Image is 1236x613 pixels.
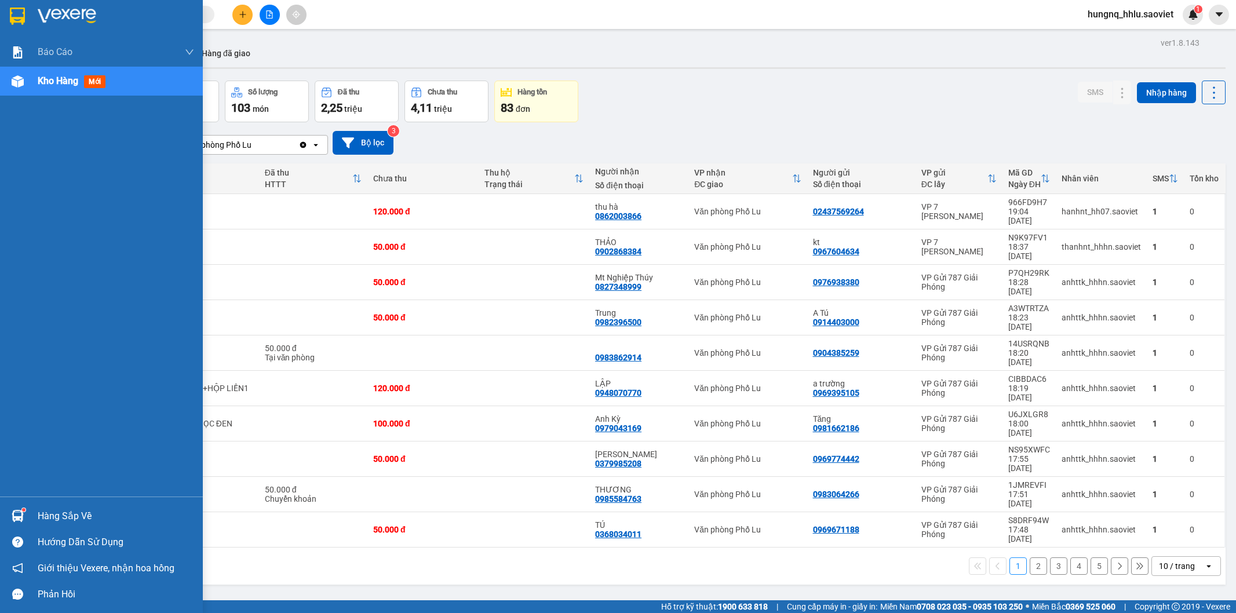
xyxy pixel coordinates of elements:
div: 0983862914 [595,353,641,362]
div: 1 [1153,384,1178,393]
div: 1 [1153,348,1178,357]
button: Bộ lọc [333,131,393,155]
sup: 3 [388,125,399,137]
div: Phản hồi [38,586,194,603]
div: 0969671188 [813,525,859,534]
div: VP Gửi 787 Giải Phóng [921,414,997,433]
div: 1 [1153,454,1178,464]
span: triệu [434,104,452,114]
span: Cung cấp máy in - giấy in: [787,600,877,613]
div: 966FD9H7 [1008,198,1050,207]
div: VP Gửi 787 Giải Phóng [921,520,997,539]
button: Số lượng103món [225,81,309,122]
span: Miền Nam [880,600,1023,613]
div: 0 [1190,207,1219,216]
button: SMS [1078,82,1113,103]
div: HTTT [265,180,352,189]
div: HỘP [161,454,253,464]
div: THƯƠNG [595,485,683,494]
div: 0 [1190,490,1219,499]
div: TÚ [595,520,683,530]
div: Số lượng [248,88,278,96]
div: 0 [1190,525,1219,534]
div: 0379985208 [595,459,641,468]
div: Văn phòng Phố Lu [694,384,801,393]
button: 2 [1030,557,1047,575]
div: Văn phòng Phố Lu [694,313,801,322]
div: Chưa thu [373,174,473,183]
div: 17:48 [DATE] [1008,525,1050,543]
div: 14USRQNB [1008,339,1050,348]
div: 0983064266 [813,490,859,499]
div: PBI [161,490,253,499]
div: Tăng [813,414,910,424]
img: warehouse-icon [12,510,24,522]
div: VP Gửi 787 Giải Phóng [921,485,997,503]
div: A Tú [813,308,910,318]
svg: open [1204,561,1213,571]
div: 120.000 đ [373,207,473,216]
input: Selected Văn phòng Phố Lu. [253,139,254,151]
div: anhttk_hhhn.saoviet [1062,348,1141,357]
div: THẢO [595,238,683,247]
div: 17:51 [DATE] [1008,490,1050,508]
span: ⚪️ [1026,604,1029,609]
div: 50.000 đ [265,344,362,353]
div: 0902868384 [595,247,641,256]
span: down [185,48,194,57]
div: Trung [595,308,683,318]
div: 0979043169 [595,424,641,433]
div: 1 [1153,490,1178,499]
button: 5 [1091,557,1108,575]
span: aim [292,10,300,19]
div: 18:00 [DATE] [1008,419,1050,437]
div: hanhnt_hh07.saoviet [1062,207,1141,216]
div: BỌC BÌA+ BỌC ĐEN [161,419,253,428]
div: bọc ảnh [161,207,253,216]
button: file-add [260,5,280,25]
span: Hỗ trợ kỹ thuật: [661,600,768,613]
div: 0862003866 [595,211,641,221]
div: 0 [1190,278,1219,287]
div: 18:19 [DATE] [1008,384,1050,402]
div: anhttk_hhhn.saoviet [1062,490,1141,499]
img: solution-icon [12,46,24,59]
span: | [776,600,778,613]
th: Toggle SortBy [916,163,1002,194]
div: 1 [1153,278,1178,287]
div: 0976938380 [813,278,859,287]
div: 18:20 [DATE] [1008,348,1050,367]
div: 50.000 đ [265,485,362,494]
div: Văn phòng Phố Lu [694,525,801,534]
div: 18:37 [DATE] [1008,242,1050,261]
div: Chuyển khoản [265,494,362,503]
div: Người nhận [595,167,683,176]
div: 0985584763 [595,494,641,503]
div: VP 7 [PERSON_NAME] [921,238,997,256]
div: Tồn kho [1190,174,1219,183]
strong: 0369 525 060 [1066,602,1115,611]
th: Toggle SortBy [1002,163,1056,194]
div: anhttk_hhhn.saoviet [1062,313,1141,322]
div: thu hà [595,202,683,211]
div: 18:28 [DATE] [1008,278,1050,296]
div: THANH DÀI+HỘP LIỀN1 [161,384,253,393]
div: 10 / trang [1159,560,1195,572]
button: 1 [1009,557,1027,575]
div: kt [813,238,910,247]
strong: 0708 023 035 - 0935 103 250 [917,602,1023,611]
div: 1 [1153,525,1178,534]
button: plus [232,5,253,25]
div: U6JXLGR8 [1008,410,1050,419]
th: Toggle SortBy [259,163,367,194]
sup: 1 [1194,5,1202,13]
div: 50.000 đ [373,242,473,251]
div: anhttk_hhhn.saoviet [1062,454,1141,464]
div: 1 [1153,242,1178,251]
div: VP Gửi 787 Giải Phóng [921,450,997,468]
img: warehouse-icon [12,75,24,87]
div: thanhnt_hhhn.saoviet [1062,242,1141,251]
div: Ngày ĐH [1008,180,1041,189]
div: 0 [1190,419,1219,428]
div: Văn phòng Phố Lu [694,278,801,287]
